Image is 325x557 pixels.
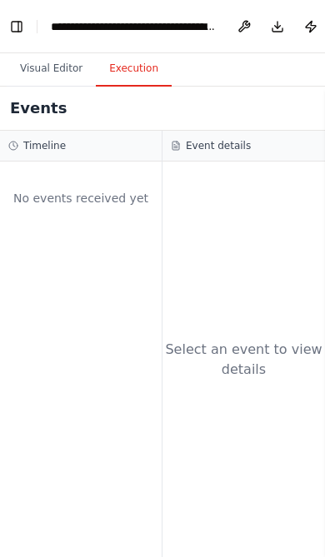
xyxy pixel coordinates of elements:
[8,170,153,226] div: No events received yet
[186,139,251,152] h3: Event details
[10,97,67,120] h2: Events
[10,15,23,38] button: Show left sidebar
[96,52,172,87] button: Execution
[23,139,66,152] h3: Timeline
[51,18,217,35] nav: breadcrumb
[7,52,96,87] button: Visual Editor
[162,340,325,380] div: Select an event to view details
